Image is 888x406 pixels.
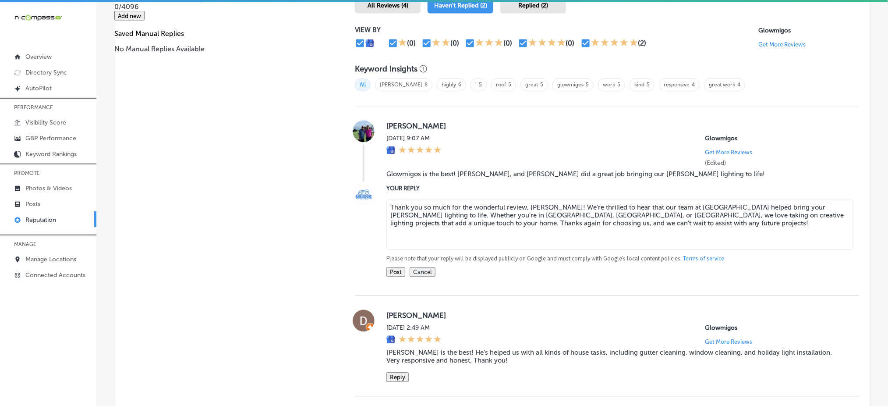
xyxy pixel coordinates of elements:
a: Terms of service [683,255,724,263]
a: 8 [425,82,428,88]
div: (0) [407,39,416,47]
button: Post [386,267,405,277]
p: Get More Reviews [705,339,753,345]
p: Manage Locations [25,256,76,263]
p: AutoPilot [25,85,52,92]
div: 4 Stars [528,38,566,49]
p: Glowmigos [759,27,860,34]
label: [PERSON_NAME] [386,311,846,320]
span: Replied (2) [518,2,548,9]
a: work [603,82,615,88]
label: Saved Manual Replies [114,29,184,38]
div: 5 Stars [399,335,442,345]
a: 5 [617,82,620,88]
a: 5 [479,82,482,88]
div: (0) [566,39,575,47]
span: All Reviews (4) [368,2,408,9]
p: No Manual Replies Available [114,45,337,53]
p: Reputation [25,216,56,224]
div: 5 Stars [399,146,442,156]
label: [DATE] 2:49 AM [386,324,442,332]
img: 660ab0bf-5cc7-4cb8-ba1c-48b5ae0f18e60NCTV_CLogo_TV_Black_-500x88.png [14,14,62,22]
a: great [525,82,538,88]
a: highly [442,82,456,88]
label: [PERSON_NAME] [386,122,846,131]
p: GBP Performance [25,135,76,142]
a: ’ [475,82,477,88]
button: Add new [114,11,145,21]
div: (0) [503,39,512,47]
p: Connected Accounts [25,271,85,279]
a: kind [634,82,644,88]
div: 2 Stars [432,38,450,49]
label: [DATE] 9:07 AM [386,135,442,142]
p: Visibility Score [25,119,66,126]
a: great work [709,82,735,88]
p: Get More Reviews [759,41,806,48]
p: Posts [25,200,40,208]
h3: Keyword Insights [355,64,417,74]
p: Please note that your reply will be displayed publicly on Google and must comply with Google's lo... [386,255,846,263]
a: roof [496,82,506,88]
blockquote: Glowmigos is the best! [PERSON_NAME], and [PERSON_NAME] did a great job bringing our [PERSON_NAME... [386,171,846,178]
blockquote: [PERSON_NAME] is the best! He’s helped us with all kinds of house tasks, including gutter cleanin... [386,349,846,365]
textarea: Thank you so much for the wonderful review, [PERSON_NAME]! We’re thrilled to hear that our team a... [386,200,853,250]
p: Directory Sync [25,69,67,76]
label: (Edited) [705,160,726,167]
button: Cancel [410,267,435,277]
a: 5 [586,82,589,88]
p: Glowmigos [705,324,846,332]
span: Haven't Replied (2) [434,2,487,9]
button: Reply [386,373,409,382]
div: 5 Stars [591,38,638,49]
p: VIEW BY [355,26,758,34]
a: responsive [664,82,690,88]
a: 5 [508,82,511,88]
a: 6 [458,82,461,88]
a: 4 [692,82,695,88]
div: 1 Star [398,38,407,49]
a: glowmigos [557,82,584,88]
img: Image [353,184,375,206]
label: YOUR REPLY [386,185,846,192]
a: 5 [647,82,650,88]
a: 5 [540,82,543,88]
p: Get More Reviews [705,150,753,156]
div: 3 Stars [475,38,503,49]
a: [PERSON_NAME] [380,82,422,88]
p: Glowmigos [705,135,846,142]
p: Overview [25,53,52,61]
p: Keyword Rankings [25,150,77,158]
div: (2) [638,39,647,47]
div: (0) [450,39,459,47]
p: 0/4096 [114,3,337,11]
a: 4 [737,82,740,88]
p: Photos & Videos [25,185,72,192]
span: All [355,78,371,92]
